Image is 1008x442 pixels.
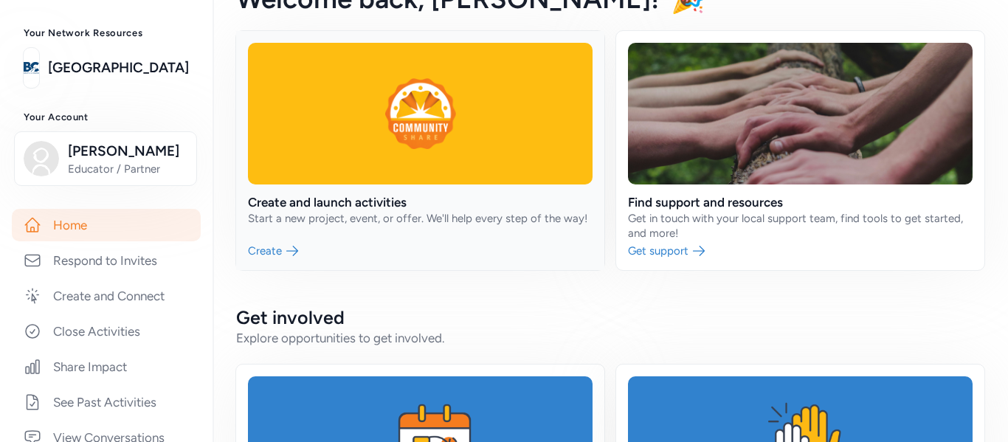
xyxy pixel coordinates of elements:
[12,280,201,312] a: Create and Connect
[24,111,189,123] h3: Your Account
[12,386,201,418] a: See Past Activities
[68,162,187,176] span: Educator / Partner
[236,305,984,329] h2: Get involved
[12,315,201,348] a: Close Activities
[24,27,189,39] h3: Your Network Resources
[68,141,187,162] span: [PERSON_NAME]
[24,52,39,84] img: logo
[236,329,984,347] div: Explore opportunities to get involved.
[48,58,189,78] a: [GEOGRAPHIC_DATA]
[12,351,201,383] a: Share Impact
[14,131,197,186] button: [PERSON_NAME]Educator / Partner
[12,209,201,241] a: Home
[12,244,201,277] a: Respond to Invites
